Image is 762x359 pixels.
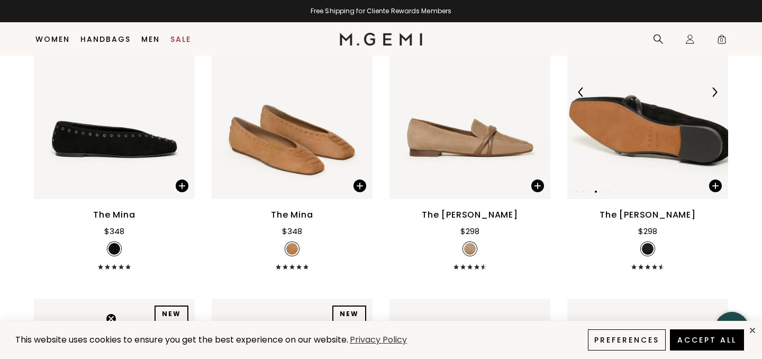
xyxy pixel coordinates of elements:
img: Next Arrow [710,87,719,97]
img: v_7387698102331_SWATCH_50x.jpg [286,243,298,255]
div: $298 [638,225,657,238]
span: 0 [716,36,727,47]
a: Privacy Policy (opens in a new tab) [348,334,409,347]
a: Handbags [80,35,131,43]
div: NEW [332,306,366,322]
img: M.Gemi [340,33,423,46]
img: v_7387698167867_SWATCH_50x.jpg [108,243,120,255]
div: The Mina [93,209,135,221]
div: $348 [282,225,302,238]
img: v_7396490084411_SWATCH_50x.jpg [642,243,654,255]
div: $298 [460,225,479,238]
div: NEW [155,306,188,322]
div: $348 [104,225,124,238]
a: Women [35,35,70,43]
button: Preferences [588,329,666,351]
img: Previous Arrow [576,87,586,97]
button: Close teaser [106,313,116,324]
div: The [PERSON_NAME] [600,209,696,221]
a: Men [141,35,160,43]
span: This website uses cookies to ensure you get the best experience on our website. [15,334,348,346]
div: The [PERSON_NAME] [422,209,518,221]
a: Sale [170,35,191,43]
img: v_7396490182715_SWATCH_50x.jpg [464,243,476,255]
button: Accept All [670,329,744,351]
div: The Mina [271,209,313,221]
div: close [748,326,757,335]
